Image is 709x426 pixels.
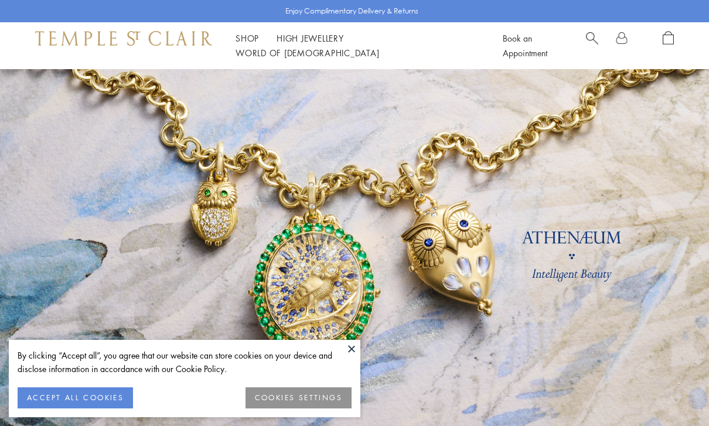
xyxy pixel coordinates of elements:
[586,31,598,60] a: Search
[503,32,547,59] a: Book an Appointment
[277,32,344,44] a: High JewelleryHigh Jewellery
[285,5,418,17] p: Enjoy Complimentary Delivery & Returns
[236,32,259,44] a: ShopShop
[236,31,476,60] nav: Main navigation
[35,31,212,45] img: Temple St. Clair
[663,31,674,60] a: Open Shopping Bag
[246,387,352,408] button: COOKIES SETTINGS
[18,349,352,376] div: By clicking “Accept all”, you agree that our website can store cookies on your device and disclos...
[18,387,133,408] button: ACCEPT ALL COOKIES
[236,47,379,59] a: World of [DEMOGRAPHIC_DATA]World of [DEMOGRAPHIC_DATA]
